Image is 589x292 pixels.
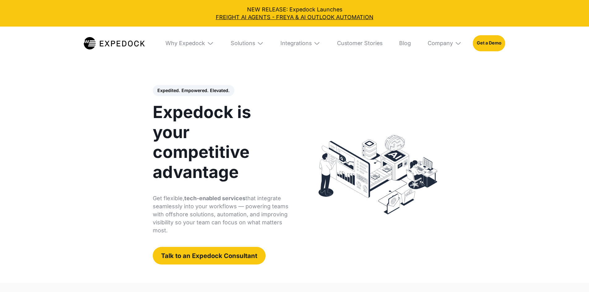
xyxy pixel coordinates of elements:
div: Why Expedock [165,40,205,47]
div: Company [428,40,453,47]
div: Company [422,27,467,60]
div: Integrations [280,40,312,47]
a: Get a Demo [473,35,505,51]
iframe: Chat Widget [558,262,589,292]
div: Solutions [225,27,269,60]
p: Get flexible, that integrate seamlessly into your workflows — powering teams with offshore soluti... [153,194,290,235]
a: Talk to an Expedock Consultant [153,247,266,264]
div: NEW RELEASE: Expedock Launches [6,6,583,21]
a: Customer Stories [331,27,388,60]
div: Integrations [275,27,326,60]
div: Why Expedock [160,27,219,60]
a: Blog [394,27,416,60]
strong: tech-enabled services [184,195,245,201]
h1: Expedock is your competitive advantage [153,102,290,182]
div: Solutions [231,40,255,47]
a: FREIGHT AI AGENTS - FREYA & AI OUTLOOK AUTOMATION [6,13,583,21]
